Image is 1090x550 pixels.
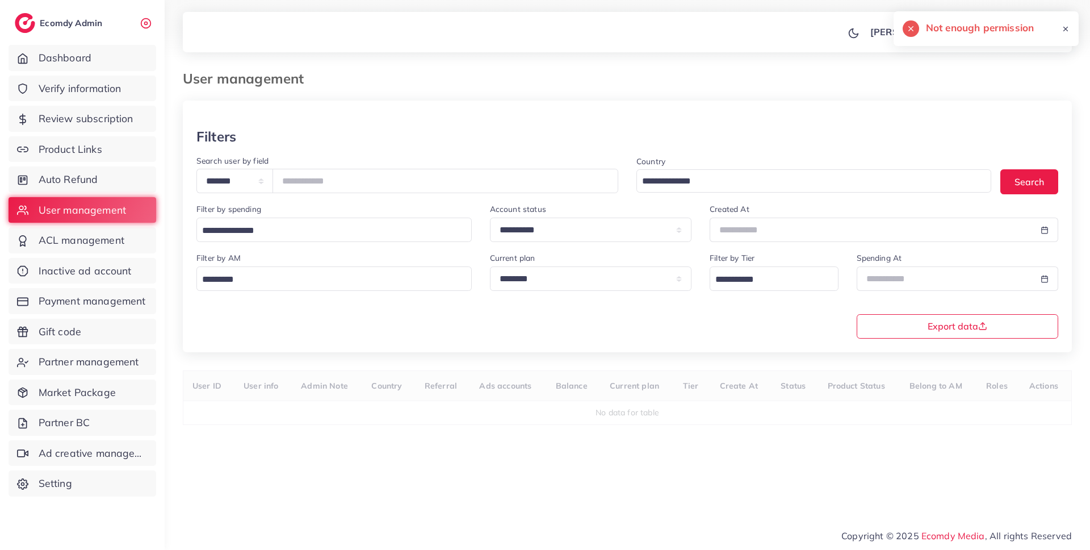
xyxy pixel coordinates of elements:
[9,440,156,466] a: Ad creative management
[39,294,146,309] span: Payment management
[870,25,1028,39] p: [PERSON_NAME] [PERSON_NAME]
[39,142,102,157] span: Product Links
[9,227,156,253] a: ACL management
[9,166,156,193] a: Auto Refund
[921,530,985,541] a: Ecomdy Media
[15,13,105,33] a: logoEcomdy Admin
[196,203,261,215] label: Filter by spending
[636,156,665,167] label: Country
[39,203,126,218] span: User management
[183,70,313,87] h3: User management
[9,319,156,345] a: Gift code
[196,266,472,291] div: Search for option
[985,529,1072,543] span: , All rights Reserved
[39,324,81,339] span: Gift code
[490,203,546,215] label: Account status
[9,349,156,375] a: Partner management
[9,410,156,436] a: Partner BC
[9,45,156,71] a: Dashboard
[9,380,156,406] a: Market Package
[841,529,1072,543] span: Copyright © 2025
[39,81,121,96] span: Verify information
[710,203,749,215] label: Created At
[39,264,132,278] span: Inactive ad account
[198,222,457,240] input: Search for option
[857,252,902,264] label: Spending At
[9,136,156,163] a: Product Links
[39,233,124,248] span: ACL management
[39,446,148,461] span: Ad creative management
[864,20,1063,43] a: [PERSON_NAME] [PERSON_NAME]avatar
[9,288,156,314] a: Payment management
[39,415,90,430] span: Partner BC
[196,128,236,145] h3: Filters
[40,18,105,28] h2: Ecomdy Admin
[9,258,156,284] a: Inactive ad account
[710,252,754,264] label: Filter by Tier
[39,172,98,187] span: Auto Refund
[9,106,156,132] a: Review subscription
[196,218,472,242] div: Search for option
[928,322,987,331] span: Export data
[710,266,838,291] div: Search for option
[196,252,241,264] label: Filter by AM
[39,111,133,126] span: Review subscription
[926,20,1034,35] h5: Not enough permission
[636,169,991,193] div: Search for option
[711,271,823,289] input: Search for option
[638,173,976,190] input: Search for option
[9,76,156,102] a: Verify information
[39,51,91,65] span: Dashboard
[490,252,535,264] label: Current plan
[39,476,72,491] span: Setting
[857,314,1059,339] button: Export data
[198,271,457,289] input: Search for option
[196,155,269,166] label: Search user by field
[9,197,156,223] a: User management
[15,13,35,33] img: logo
[39,355,139,369] span: Partner management
[1000,169,1058,194] button: Search
[9,470,156,497] a: Setting
[39,385,116,400] span: Market Package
